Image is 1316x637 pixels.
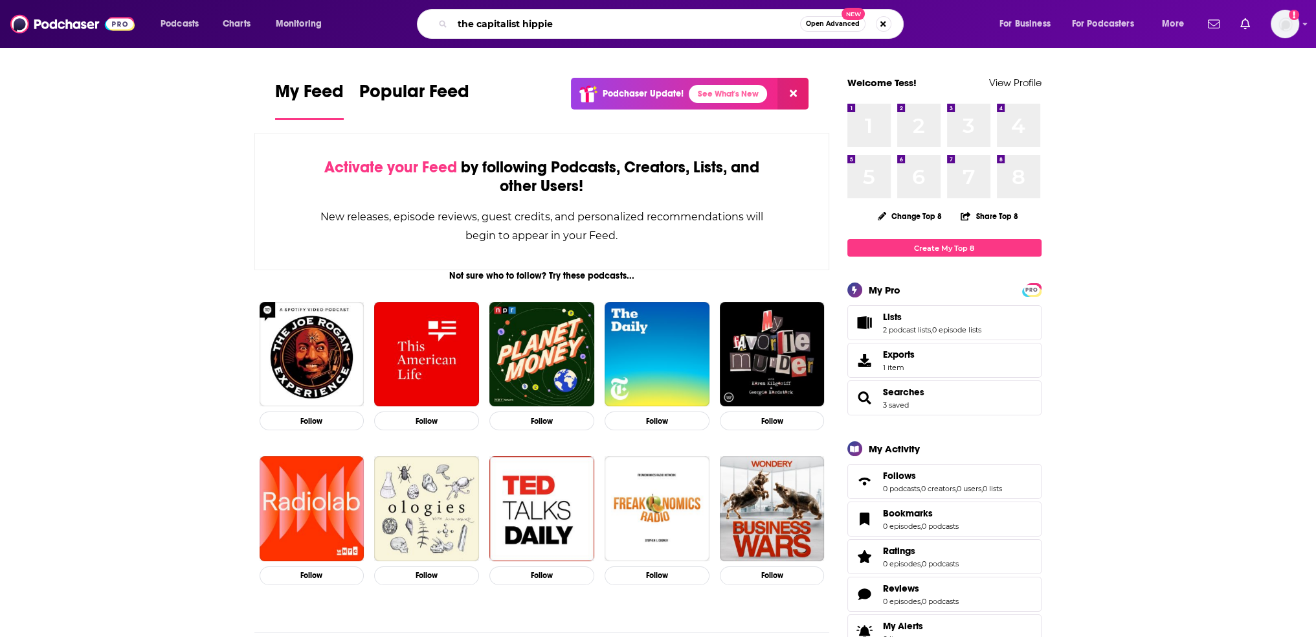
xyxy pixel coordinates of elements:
[847,502,1042,537] span: Bookmarks
[1064,14,1153,34] button: open menu
[847,239,1042,257] a: Create My Top 8
[883,325,931,334] a: 2 podcast lists
[960,203,1018,229] button: Share Top 8
[922,559,959,568] a: 0 podcasts
[990,14,1067,34] button: open menu
[689,85,767,103] a: See What's New
[720,456,825,561] img: Business Wars
[920,484,921,493] span: ,
[320,158,764,196] div: by following Podcasts, Creators, Lists, and other Users!
[489,456,594,561] img: TED Talks Daily
[883,559,920,568] a: 0 episodes
[922,597,959,606] a: 0 podcasts
[847,380,1042,415] span: Searches
[489,302,594,407] img: Planet Money
[214,14,258,34] a: Charts
[883,545,959,557] a: Ratings
[922,522,959,531] a: 0 podcasts
[883,386,924,398] span: Searches
[931,325,932,334] span: ,
[489,411,594,430] button: Follow
[883,620,923,632] span: My Alerts
[452,14,800,34] input: Search podcasts, credits, & more...
[374,302,479,407] img: This American Life
[1271,10,1299,38] span: Logged in as tessvanden
[275,80,344,110] span: My Feed
[260,456,364,561] img: Radiolab
[1072,15,1134,33] span: For Podcasters
[1203,13,1225,35] a: Show notifications dropdown
[852,351,878,369] span: Exports
[883,349,915,360] span: Exports
[1024,284,1040,294] a: PRO
[151,14,216,34] button: open menu
[847,76,917,89] a: Welcome Tess!
[489,566,594,585] button: Follow
[374,456,479,561] img: Ologies with Alie Ward
[883,597,920,606] a: 0 episodes
[359,80,469,120] a: Popular Feed
[847,343,1042,378] a: Exports
[852,510,878,528] a: Bookmarks
[852,389,878,407] a: Searches
[720,411,825,430] button: Follow
[920,559,922,568] span: ,
[806,21,860,27] span: Open Advanced
[883,311,902,323] span: Lists
[920,597,922,606] span: ,
[605,302,709,407] img: The Daily
[983,484,1002,493] a: 0 lists
[320,207,764,245] div: New releases, episode reviews, guest credits, and personalized recommendations will begin to appe...
[1024,285,1040,295] span: PRO
[260,566,364,585] button: Follow
[883,484,920,493] a: 0 podcasts
[267,14,339,34] button: open menu
[1289,10,1299,20] svg: Add a profile image
[1162,15,1184,33] span: More
[847,464,1042,499] span: Follows
[989,76,1042,89] a: View Profile
[883,522,920,531] a: 0 episodes
[883,507,933,519] span: Bookmarks
[10,12,135,36] img: Podchaser - Follow, Share and Rate Podcasts
[1271,10,1299,38] img: User Profile
[999,15,1051,33] span: For Business
[359,80,469,110] span: Popular Feed
[883,400,909,410] a: 3 saved
[883,507,959,519] a: Bookmarks
[374,566,479,585] button: Follow
[605,411,709,430] button: Follow
[920,522,922,531] span: ,
[720,566,825,585] button: Follow
[254,270,830,281] div: Not sure who to follow? Try these podcasts...
[605,456,709,561] img: Freakonomics Radio
[869,443,920,455] div: My Activity
[883,311,981,323] a: Lists
[869,284,900,296] div: My Pro
[1271,10,1299,38] button: Show profile menu
[276,15,322,33] span: Monitoring
[847,539,1042,574] span: Ratings
[870,208,950,224] button: Change Top 8
[883,470,1002,481] a: Follows
[603,88,684,99] p: Podchaser Update!
[1235,13,1255,35] a: Show notifications dropdown
[921,484,955,493] a: 0 creators
[605,566,709,585] button: Follow
[883,363,915,372] span: 1 item
[223,15,251,33] span: Charts
[260,302,364,407] img: The Joe Rogan Experience
[852,314,878,332] a: Lists
[324,157,457,177] span: Activate your Feed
